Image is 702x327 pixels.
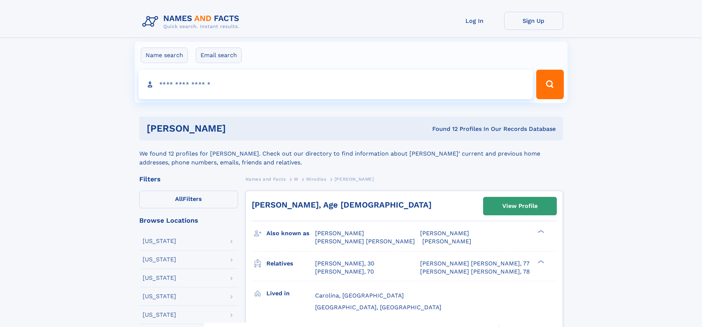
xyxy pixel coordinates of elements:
div: ❯ [536,259,545,264]
a: [PERSON_NAME], 30 [315,260,374,268]
a: [PERSON_NAME], Age [DEMOGRAPHIC_DATA] [252,200,432,209]
a: Names and Facts [245,174,286,184]
span: [PERSON_NAME] [420,230,469,237]
div: ❯ [536,229,545,234]
img: Logo Names and Facts [139,12,245,32]
label: Filters [139,191,238,208]
a: [PERSON_NAME] [PERSON_NAME], 78 [420,268,530,276]
a: Log In [445,12,504,30]
h3: Also known as [266,227,315,240]
span: [GEOGRAPHIC_DATA], [GEOGRAPHIC_DATA] [315,304,441,311]
span: Carolina, [GEOGRAPHIC_DATA] [315,292,404,299]
span: [PERSON_NAME] [315,230,364,237]
span: All [175,195,183,202]
a: Sign Up [504,12,563,30]
h1: [PERSON_NAME] [147,124,329,133]
a: [PERSON_NAME], 70 [315,268,374,276]
div: Browse Locations [139,217,238,224]
div: [US_STATE] [143,312,176,318]
label: Email search [196,48,242,63]
span: [PERSON_NAME] [335,177,374,182]
span: M [294,177,298,182]
span: [PERSON_NAME] [PERSON_NAME] [315,238,415,245]
div: [US_STATE] [143,293,176,299]
span: [PERSON_NAME] [422,238,471,245]
a: M [294,174,298,184]
div: [US_STATE] [143,257,176,262]
button: Search Button [536,70,563,99]
input: search input [139,70,533,99]
a: [PERSON_NAME] [PERSON_NAME], 77 [420,260,530,268]
span: Mirodias [306,177,326,182]
a: Mirodias [306,174,326,184]
div: View Profile [502,198,538,215]
div: We found 12 profiles for [PERSON_NAME]. Check out our directory to find information about [PERSON... [139,140,563,167]
h3: Relatives [266,257,315,270]
h3: Lived in [266,287,315,300]
div: [US_STATE] [143,238,176,244]
div: Filters [139,176,238,182]
div: Found 12 Profiles In Our Records Database [329,125,556,133]
a: View Profile [483,197,556,215]
div: [US_STATE] [143,275,176,281]
label: Name search [141,48,188,63]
